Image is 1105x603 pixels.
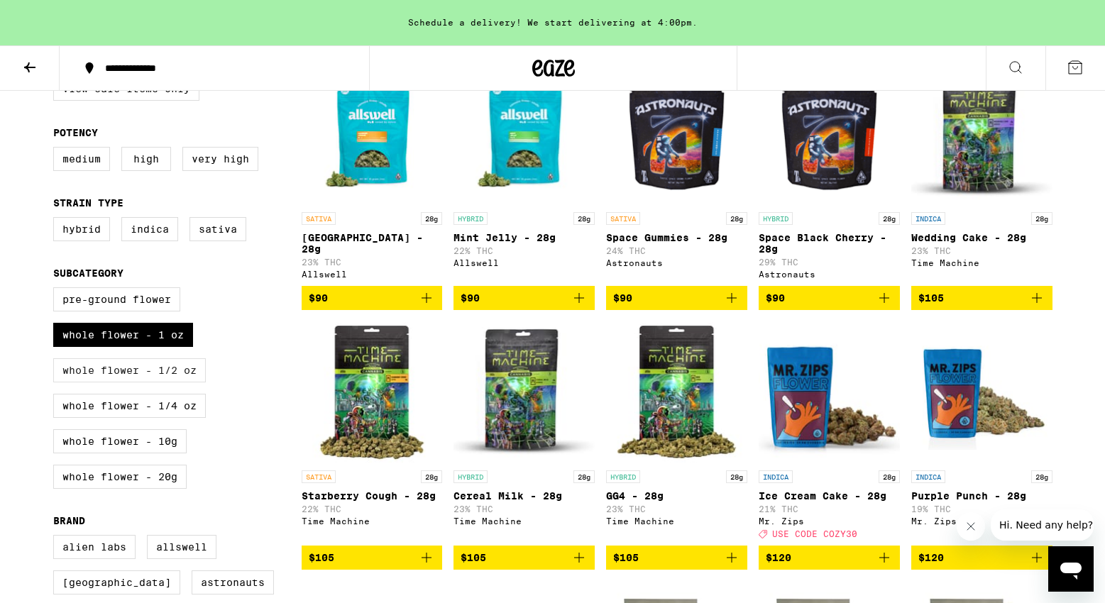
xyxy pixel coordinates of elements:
p: INDICA [759,470,793,483]
div: Mr. Zips [911,516,1052,526]
p: 28g [879,212,900,225]
label: Whole Flower - 20g [53,465,187,489]
p: 28g [726,470,747,483]
img: Astronauts - Space Gummies - 28g [606,63,747,205]
label: Alien Labs [53,535,136,559]
p: 21% THC [759,504,900,514]
span: $105 [918,292,944,304]
p: Cereal Milk - 28g [453,490,595,502]
label: Very High [182,147,258,171]
label: Indica [121,217,178,241]
label: Whole Flower - 1/2 oz [53,358,206,382]
div: Astronauts [759,270,900,279]
p: [GEOGRAPHIC_DATA] - 28g [302,232,443,255]
label: Whole Flower - 1/4 oz [53,394,206,418]
p: HYBRID [606,470,640,483]
p: HYBRID [759,212,793,225]
p: Ice Cream Cake - 28g [759,490,900,502]
p: GG4 - 28g [606,490,747,502]
label: Hybrid [53,217,110,241]
span: $105 [309,552,334,563]
a: Open page for Wedding Cake - 28g from Time Machine [911,63,1052,286]
button: Add to bag [302,286,443,310]
p: 23% THC [453,504,595,514]
p: Mint Jelly - 28g [453,232,595,243]
p: 29% THC [759,258,900,267]
button: Add to bag [453,546,595,570]
div: Time Machine [453,516,595,526]
label: Astronauts [192,570,274,594]
div: Mr. Zips [759,516,900,526]
button: Add to bag [302,546,443,570]
p: 28g [879,470,900,483]
img: Mr. Zips - Purple Punch - 28g [911,321,1052,463]
label: [GEOGRAPHIC_DATA] [53,570,180,594]
span: $90 [309,292,328,304]
button: Add to bag [911,286,1052,310]
p: 19% THC [911,504,1052,514]
iframe: Message from company [991,509,1094,541]
p: 22% THC [302,504,443,514]
img: Time Machine - Cereal Milk - 28g [453,321,595,463]
button: Add to bag [453,286,595,310]
iframe: Close message [957,512,985,541]
button: Add to bag [911,546,1052,570]
p: SATIVA [302,212,336,225]
a: Open page for Space Black Cherry - 28g from Astronauts [759,63,900,286]
a: Open page for Starberry Cough - 28g from Time Machine [302,321,443,546]
p: 28g [573,470,595,483]
div: Allswell [453,258,595,267]
a: Open page for Space Gummies - 28g from Astronauts [606,63,747,286]
div: Time Machine [911,258,1052,267]
label: Pre-ground Flower [53,287,180,311]
span: $105 [613,552,639,563]
span: $90 [613,292,632,304]
div: Time Machine [302,516,443,526]
a: Open page for Mint Jelly - 28g from Allswell [453,63,595,286]
img: Mr. Zips - Ice Cream Cake - 28g [759,321,900,463]
span: $90 [461,292,480,304]
label: Sativa [189,217,246,241]
a: Open page for Ice Cream Cake - 28g from Mr. Zips [759,321,900,546]
p: Starberry Cough - 28g [302,490,443,502]
p: Space Black Cherry - 28g [759,232,900,255]
p: 28g [1031,470,1052,483]
img: Time Machine - GG4 - 28g [606,321,747,463]
span: $120 [918,552,944,563]
a: Open page for Garden Grove - 28g from Allswell [302,63,443,286]
legend: Brand [53,515,85,526]
p: 28g [726,212,747,225]
p: 28g [421,470,442,483]
label: Whole Flower - 10g [53,429,187,453]
img: Astronauts - Space Black Cherry - 28g [759,63,900,205]
img: Allswell - Mint Jelly - 28g [453,63,595,205]
span: $120 [766,552,791,563]
p: 23% THC [606,504,747,514]
p: 24% THC [606,246,747,255]
a: Open page for Cereal Milk - 28g from Time Machine [453,321,595,546]
p: SATIVA [606,212,640,225]
div: Astronauts [606,258,747,267]
label: Whole Flower - 1 oz [53,323,193,347]
p: HYBRID [453,212,488,225]
legend: Potency [53,127,98,138]
label: High [121,147,171,171]
p: Space Gummies - 28g [606,232,747,243]
div: Allswell [302,270,443,279]
legend: Strain Type [53,197,123,209]
a: Open page for GG4 - 28g from Time Machine [606,321,747,546]
button: Add to bag [759,546,900,570]
label: Allswell [147,535,216,559]
button: Add to bag [606,546,747,570]
p: INDICA [911,470,945,483]
p: SATIVA [302,470,336,483]
span: $90 [766,292,785,304]
button: Add to bag [606,286,747,310]
p: Purple Punch - 28g [911,490,1052,502]
p: 28g [421,212,442,225]
span: $105 [461,552,486,563]
p: 23% THC [911,246,1052,255]
button: Add to bag [759,286,900,310]
a: Open page for Purple Punch - 28g from Mr. Zips [911,321,1052,546]
div: Time Machine [606,516,747,526]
